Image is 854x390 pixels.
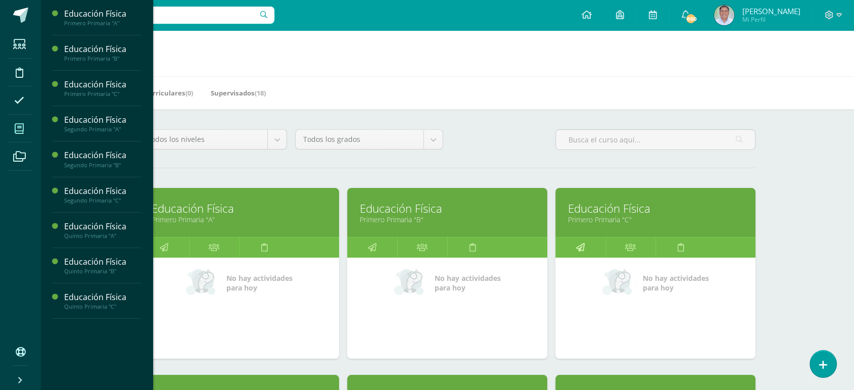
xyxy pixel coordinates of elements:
a: Educación FísicaSegundo Primaria "B" [64,150,141,168]
div: Segundo Primaria "B" [64,162,141,169]
a: Educación FísicaSegundo Primaria "A" [64,114,141,133]
span: (0) [185,88,193,97]
div: Educación Física [64,114,141,126]
a: Primero Primaria "B" [360,215,535,224]
div: Primero Primaria "B" [64,55,141,62]
input: Busca el curso aquí... [556,130,755,150]
span: Todos los grados [303,130,416,149]
span: No hay actividades para hoy [226,273,293,292]
span: No hay actividades para hoy [435,273,501,292]
span: Mi Perfil [742,15,800,24]
span: No hay actividades para hoy [643,273,709,292]
div: Primero Primaria "C" [64,90,141,97]
div: Primero Primaria "A" [64,20,141,27]
img: no_activities_small.png [602,268,636,298]
div: Segundo Primaria "C" [64,197,141,204]
span: [PERSON_NAME] [742,6,800,16]
a: Primero Primaria "A" [152,215,326,224]
div: Educación Física [64,79,141,90]
a: Educación FísicaQuinto Primaria "A" [64,221,141,239]
img: e0a79cb39523d0d5c7600c44975e145b.png [714,5,734,25]
div: Quinto Primaria "C" [64,303,141,310]
div: Quinto Primaria "A" [64,232,141,239]
a: Educación Física [360,201,535,216]
div: Educación Física [64,221,141,232]
a: Educación FísicaPrimero Primaria "B" [64,43,141,62]
a: Todos los grados [296,130,443,149]
a: Educación FísicaPrimero Primaria "C" [64,79,141,97]
div: Educación Física [64,8,141,20]
span: 860 [685,13,696,24]
div: Educación Física [64,43,141,55]
img: no_activities_small.png [186,268,219,298]
span: (18) [255,88,266,97]
div: Educación Física [64,185,141,197]
span: Todos los niveles [147,130,260,149]
a: Educación FísicaPrimero Primaria "A" [64,8,141,27]
input: Busca un usuario... [47,7,274,24]
a: Educación Física [152,201,326,216]
a: Supervisados(18) [211,85,266,101]
div: Educación Física [64,291,141,303]
a: Todos los niveles [139,130,287,149]
div: Educación Física [64,256,141,268]
div: Segundo Primaria "A" [64,126,141,133]
a: Educación FísicaQuinto Primaria "B" [64,256,141,275]
div: Quinto Primaria "B" [64,268,141,275]
a: Mis Extracurriculares(0) [114,85,193,101]
a: Primero Primaria "C" [568,215,743,224]
a: Educación FísicaSegundo Primaria "C" [64,185,141,204]
img: no_activities_small.png [394,268,428,298]
a: Educación Física [568,201,743,216]
a: Educación FísicaQuinto Primaria "C" [64,291,141,310]
div: Educación Física [64,150,141,161]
